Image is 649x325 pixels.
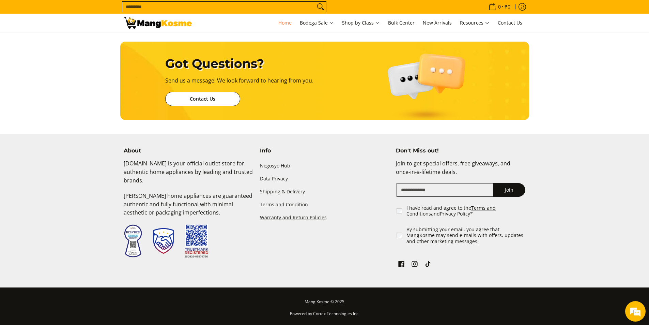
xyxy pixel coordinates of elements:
a: Resources [457,14,493,32]
h2: Got Questions? [165,56,348,71]
a: See Mang Kosme on Facebook [397,259,406,271]
p: Join to get special offers, free giveaways, and once-in-a-lifetime deals. [396,159,525,183]
span: Shop by Class [342,19,380,27]
span: Bulk Center [388,19,415,26]
p: Mang Kosme © 2025 [124,298,526,310]
p: Powered by Cortex Technologies Inc. [124,310,526,322]
img: Trustmark Seal [153,228,174,254]
p: [DOMAIN_NAME] is your official outlet store for authentic home appliances by leading and trusted ... [124,159,253,191]
a: Terms and Conditions [406,205,496,217]
nav: Main Menu [199,14,526,32]
span: ₱0 [504,4,511,9]
span: New Arrivals [423,19,452,26]
p: Send us a message! We look forward to hearing from you. [165,76,348,92]
a: Data Privacy [260,172,389,185]
h4: About [124,147,253,154]
img: Data Privacy Seal [124,224,142,258]
img: Mang Kosme: Your Home Appliances Warehouse Sale Partner! [124,17,192,29]
button: Search [315,2,326,12]
button: Join [493,183,525,197]
span: Contact Us [498,19,522,26]
a: Privacy Policy [440,210,470,217]
a: Home [275,14,295,32]
p: [PERSON_NAME] home appliances are guaranteed authentic and fully functional with minimal aestheti... [124,192,253,224]
a: See Mang Kosme on TikTok [423,259,433,271]
a: Shipping & Delivery [260,186,389,198]
a: See Mang Kosme on Instagram [410,259,419,271]
span: Bodega Sale [300,19,334,27]
span: • [486,3,512,11]
h4: Don't Miss out! [396,147,525,154]
h4: Info [260,147,389,154]
a: New Arrivals [419,14,455,32]
a: Bodega Sale [296,14,337,32]
span: Resources [460,19,490,27]
span: 0 [497,4,502,9]
label: I have read and agree to the and * [406,205,526,217]
a: Bulk Center [385,14,418,32]
span: Home [278,19,292,26]
label: By submitting your email, you agree that MangKosme may send e-mails with offers, updates and othe... [406,226,526,245]
a: Contact Us [494,14,526,32]
a: Contact Us [165,92,240,106]
img: Icon 3d customer support [388,42,465,127]
a: Warranty and Return Policies [260,211,389,224]
a: Terms and Condition [260,198,389,211]
a: Negosyo Hub [260,159,389,172]
img: Trustmark QR [185,224,208,258]
a: Shop by Class [339,14,383,32]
